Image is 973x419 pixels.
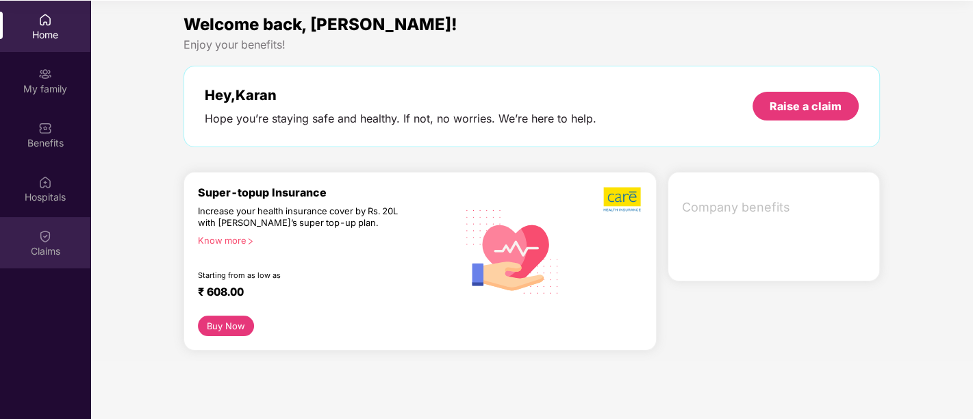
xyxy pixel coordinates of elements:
[38,229,52,243] img: svg+xml;base64,PHN2ZyBpZD0iQ2xhaW0iIHhtbG5zPSJodHRwOi8vd3d3LnczLm9yZy8yMDAwL3N2ZyIgd2lkdGg9IjIwIi...
[682,198,868,217] span: Company benefits
[205,87,596,103] div: Hey, Karan
[198,285,444,302] div: ₹ 608.00
[457,194,568,307] img: svg+xml;base64,PHN2ZyB4bWxucz0iaHR0cDovL3d3dy53My5vcmcvMjAwMC9zdmciIHhtbG5zOnhsaW5rPSJodHRwOi8vd3...
[674,190,879,225] div: Company benefits
[198,205,398,229] div: Increase your health insurance cover by Rs. 20L with [PERSON_NAME]’s super top-up plan.
[603,186,642,212] img: b5dec4f62d2307b9de63beb79f102df3.png
[198,316,254,335] button: Buy Now
[38,175,52,189] img: svg+xml;base64,PHN2ZyBpZD0iSG9zcGl0YWxzIiB4bWxucz0iaHR0cDovL3d3dy53My5vcmcvMjAwMC9zdmciIHdpZHRoPS...
[38,121,52,135] img: svg+xml;base64,PHN2ZyBpZD0iQmVuZWZpdHMiIHhtbG5zPSJodHRwOi8vd3d3LnczLm9yZy8yMDAwL3N2ZyIgd2lkdGg9Ij...
[184,38,880,52] div: Enjoy your benefits!
[38,67,52,81] img: svg+xml;base64,PHN2ZyB3aWR0aD0iMjAiIGhlaWdodD0iMjAiIHZpZXdCb3g9IjAgMCAyMCAyMCIgZmlsbD0ibm9uZSIgeG...
[38,13,52,27] img: svg+xml;base64,PHN2ZyBpZD0iSG9tZSIgeG1sbnM9Imh0dHA6Ly93d3cudzMub3JnLzIwMDAvc3ZnIiB3aWR0aD0iMjAiIG...
[184,14,457,34] span: Welcome back, [PERSON_NAME]!
[198,270,399,280] div: Starting from as low as
[198,235,449,244] div: Know more
[247,238,254,245] span: right
[770,99,842,114] div: Raise a claim
[205,112,596,126] div: Hope you’re staying safe and healthy. If not, no worries. We’re here to help.
[198,186,457,199] div: Super-topup Insurance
